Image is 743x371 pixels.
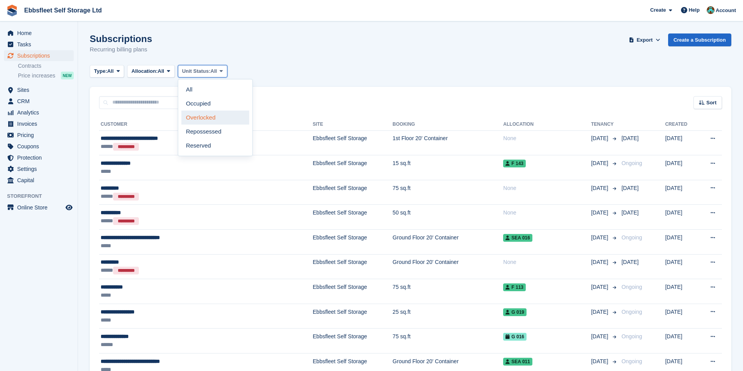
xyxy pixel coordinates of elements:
td: Ebbsfleet Self Storage [313,155,393,180]
td: [DATE] [665,155,698,180]
th: Created [665,118,698,131]
td: Ebbsfleet Self Storage [313,180,393,205]
span: Help [689,6,700,14]
span: Tasks [17,39,64,50]
td: [DATE] [665,329,698,353]
span: Ongoing [621,234,642,241]
div: None [503,134,591,142]
span: [DATE] [591,357,610,366]
td: [DATE] [665,230,698,255]
span: [DATE] [591,159,610,167]
a: menu [4,28,74,39]
span: Ongoing [621,160,642,166]
th: Site [313,118,393,131]
a: menu [4,130,74,141]
td: [DATE] [665,254,698,279]
span: Allocation: [131,67,158,75]
th: Tenancy [591,118,618,131]
span: Sort [706,99,716,107]
td: 1st Floor 20' Container [393,130,504,155]
span: CRM [17,96,64,107]
td: Ground Floor 20' Container [393,230,504,255]
button: Allocation: All [127,65,175,78]
a: Overlocked [181,111,249,125]
span: [DATE] [621,209,638,216]
span: [DATE] [621,185,638,191]
span: Create [650,6,666,14]
button: Export [628,33,662,46]
a: menu [4,175,74,186]
span: F 113 [503,283,526,291]
span: [DATE] [591,308,610,316]
a: menu [4,84,74,95]
a: menu [4,107,74,118]
span: Ongoing [621,333,642,339]
span: Ongoing [621,309,642,315]
a: Create a Subscription [668,33,731,46]
th: Customer [99,118,313,131]
span: Invoices [17,118,64,129]
td: [DATE] [665,304,698,329]
td: 75 sq.ft [393,180,504,205]
td: Ebbsfleet Self Storage [313,329,393,353]
a: menu [4,39,74,50]
td: [DATE] [665,205,698,230]
span: Subscriptions [17,50,64,61]
span: [DATE] [591,258,610,266]
a: Reserved [181,139,249,153]
span: [DATE] [591,209,610,217]
span: All [107,67,114,75]
span: [DATE] [591,283,610,291]
span: F 143 [503,160,526,167]
td: [DATE] [665,180,698,205]
span: Online Store [17,202,64,213]
a: Repossessed [181,125,249,139]
span: [DATE] [621,259,638,265]
span: [DATE] [591,184,610,192]
span: SEA 011 [503,358,532,366]
span: SEA 016 [503,234,532,242]
div: None [503,184,591,192]
button: Type: All [90,65,124,78]
span: All [211,67,217,75]
span: G 016 [503,333,527,341]
span: [DATE] [591,134,610,142]
img: George Spring [707,6,715,14]
span: Pricing [17,130,64,141]
td: Ebbsfleet Self Storage [313,304,393,329]
span: Export [637,36,653,44]
span: Protection [17,152,64,163]
span: Analytics [17,107,64,118]
span: Price increases [18,72,55,79]
a: menu [4,96,74,107]
td: [DATE] [665,130,698,155]
span: Account [716,7,736,14]
td: Ebbsfleet Self Storage [313,130,393,155]
div: None [503,258,591,266]
a: Price increases NEW [18,71,74,80]
a: Preview store [64,203,74,212]
a: Occupied [181,97,249,111]
button: Unit Status: All [178,65,227,78]
a: menu [4,202,74,213]
a: menu [4,118,74,129]
td: 15 sq.ft [393,155,504,180]
td: Ebbsfleet Self Storage [313,279,393,304]
span: Ongoing [621,358,642,364]
span: Sites [17,84,64,95]
td: Ebbsfleet Self Storage [313,205,393,230]
a: menu [4,141,74,152]
span: Storefront [7,192,78,200]
div: None [503,209,591,217]
span: G 019 [503,308,527,316]
span: All [158,67,164,75]
a: Ebbsfleet Self Storage Ltd [21,4,105,17]
td: 75 sq.ft [393,279,504,304]
td: Ebbsfleet Self Storage [313,230,393,255]
span: Ongoing [621,284,642,290]
span: Coupons [17,141,64,152]
th: Booking [393,118,504,131]
h1: Subscriptions [90,33,152,44]
span: [DATE] [621,135,638,141]
p: Recurring billing plans [90,45,152,54]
